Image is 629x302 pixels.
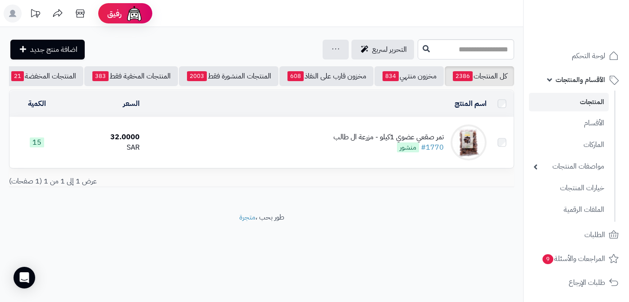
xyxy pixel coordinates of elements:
span: طلبات الإرجاع [569,276,605,289]
span: 608 [287,71,304,81]
div: SAR [68,142,139,153]
a: طلبات الإرجاع [529,272,624,293]
a: السعر [123,98,140,109]
a: المنتجات [529,93,609,111]
div: Open Intercom Messenger [14,267,35,288]
span: 9 [542,254,553,264]
div: تمر صقعي عضوي 1كيلو - مزرعة ال طالب [333,132,444,142]
a: متجرة [239,212,255,223]
a: مخزون منتهي834 [374,66,444,86]
a: مخزون قارب على النفاذ608 [279,66,374,86]
div: 32.0000 [68,132,139,142]
a: المراجعات والأسئلة9 [529,248,624,270]
a: الماركات [529,135,609,155]
span: المراجعات والأسئلة [542,252,605,265]
a: تحديثات المنصة [24,5,46,25]
span: 21 [11,71,24,81]
a: اضافة منتج جديد [10,40,85,59]
a: الكمية [28,98,46,109]
a: كل المنتجات2386 [445,66,514,86]
div: عرض 1 إلى 1 من 1 (1 صفحات) [2,176,262,187]
span: 383 [92,71,109,81]
a: اسم المنتج [455,98,487,109]
img: تمر صقعي عضوي 1كيلو - مزرعة ال طالب [451,124,487,160]
span: 834 [383,71,399,81]
span: رفيق [107,8,122,19]
img: ai-face.png [125,5,143,23]
a: مواصفات المنتجات [529,157,609,176]
a: الملفات الرقمية [529,200,609,220]
a: الأقسام [529,114,609,133]
span: منشور [397,142,419,152]
a: التحرير لسريع [351,40,414,59]
a: #1770 [421,142,444,153]
a: المنتجات المنشورة فقط2003 [179,66,278,86]
span: 2386 [453,71,473,81]
span: لوحة التحكم [572,50,605,62]
a: لوحة التحكم [529,45,624,67]
span: الأقسام والمنتجات [556,73,605,86]
img: logo-2.png [568,23,620,41]
a: المنتجات المخفية فقط383 [84,66,178,86]
span: التحرير لسريع [372,44,407,55]
a: الطلبات [529,224,624,246]
span: 2003 [187,71,207,81]
span: الطلبات [584,229,605,241]
a: خيارات المنتجات [529,178,609,198]
span: 15 [30,137,44,147]
span: اضافة منتج جديد [30,44,77,55]
a: المنتجات المخفضة21 [3,66,83,86]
